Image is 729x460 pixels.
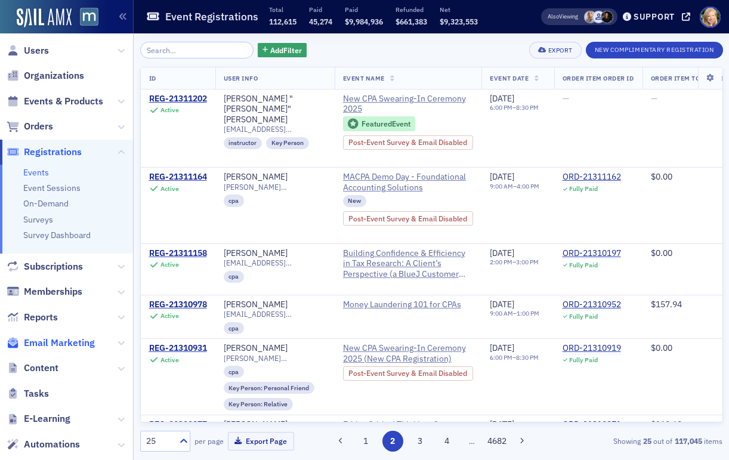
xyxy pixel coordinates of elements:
[490,419,514,430] span: [DATE]
[548,47,573,54] div: Export
[343,74,385,82] span: Event Name
[7,336,95,350] a: Email Marketing
[24,387,49,400] span: Tasks
[224,382,315,394] div: Key Person: Personal Friend
[343,172,474,193] span: MACPA Demo Day - Foundational Accounting Solutions
[80,8,98,26] img: SailAMX
[7,311,58,324] a: Reports
[345,5,383,14] p: Paid
[586,42,723,58] button: New Complimentary Registration
[355,431,376,452] button: 1
[490,93,514,104] span: [DATE]
[24,438,80,451] span: Automations
[72,8,98,28] a: View Homepage
[149,74,156,82] span: ID
[24,285,82,298] span: Memberships
[343,94,474,115] a: New CPA Swearing-In Ceremony 2025
[563,172,621,183] a: ORD-21311162
[634,11,675,22] div: Support
[7,260,83,273] a: Subscriptions
[224,248,288,259] a: [PERSON_NAME]
[464,436,480,446] span: …
[24,336,95,350] span: Email Marketing
[7,438,80,451] a: Automations
[343,211,474,226] div: Post-Event Survey
[437,431,458,452] button: 4
[224,172,288,183] a: [PERSON_NAME]
[516,258,539,266] time: 3:00 PM
[440,17,478,26] span: $9,323,553
[224,195,245,206] div: cpa
[258,43,307,58] button: AddFilter
[563,74,634,82] span: Order Item Order ID
[569,356,598,364] div: Fully Paid
[548,13,559,20] div: Also
[490,182,513,190] time: 9:00 AM
[490,353,512,362] time: 6:00 PM
[266,137,309,149] div: Key Person
[224,310,326,319] span: [EMAIL_ADDRESS][DOMAIN_NAME]
[24,362,58,375] span: Content
[160,185,179,193] div: Active
[490,248,514,258] span: [DATE]
[343,116,416,131] div: Featured Event
[651,171,672,182] span: $0.00
[160,312,179,320] div: Active
[409,431,430,452] button: 3
[24,69,84,82] span: Organizations
[146,435,172,447] div: 25
[160,261,179,268] div: Active
[343,195,367,207] div: New
[149,94,207,104] a: REG-21311202
[7,387,49,400] a: Tasks
[529,42,581,58] button: Export
[149,172,207,183] div: REG-21311164
[309,5,332,14] p: Paid
[651,419,682,430] span: $169.60
[7,285,82,298] a: Memberships
[23,183,81,193] a: Event Sessions
[490,183,539,190] div: –
[490,310,539,317] div: –
[343,343,474,364] span: New CPA Swearing-In Ceremony 2025 (New CPA Registration)
[343,419,474,440] span: Ethics Critical Thinking, Case Studies and Fraud
[224,354,326,363] span: [PERSON_NAME][EMAIL_ADDRESS][DOMAIN_NAME]
[7,69,84,82] a: Organizations
[563,300,621,310] div: ORD-21310952
[140,42,254,58] input: Search…
[490,354,539,362] div: –
[149,300,207,310] a: REG-21310978
[24,44,49,57] span: Users
[24,146,82,159] span: Registrations
[584,11,597,23] span: Emily Trott
[149,248,207,259] a: REG-21311158
[490,342,514,353] span: [DATE]
[490,171,514,182] span: [DATE]
[651,248,672,258] span: $0.00
[224,419,288,430] a: [PERSON_NAME]
[149,419,207,430] a: REG-21310877
[224,300,288,310] a: [PERSON_NAME]
[343,366,474,381] div: Post-Event Survey
[548,13,578,21] span: Viewing
[569,185,598,193] div: Fully Paid
[343,135,474,150] div: Post-Event Survey
[23,230,91,240] a: Survey Dashboard
[601,11,613,23] span: Lauren McDonough
[563,343,621,354] div: ORD-21310919
[24,412,70,425] span: E-Learning
[343,248,474,280] a: Building Confidence & Efficiency in Tax Research: A Client’s Perspective (a BlueJ Customer Spotli...
[24,260,83,273] span: Subscriptions
[516,353,539,362] time: 8:30 PM
[7,362,58,375] a: Content
[343,300,461,310] a: Money Laundering 101 for CPAs
[490,299,514,310] span: [DATE]
[651,299,682,310] span: $157.94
